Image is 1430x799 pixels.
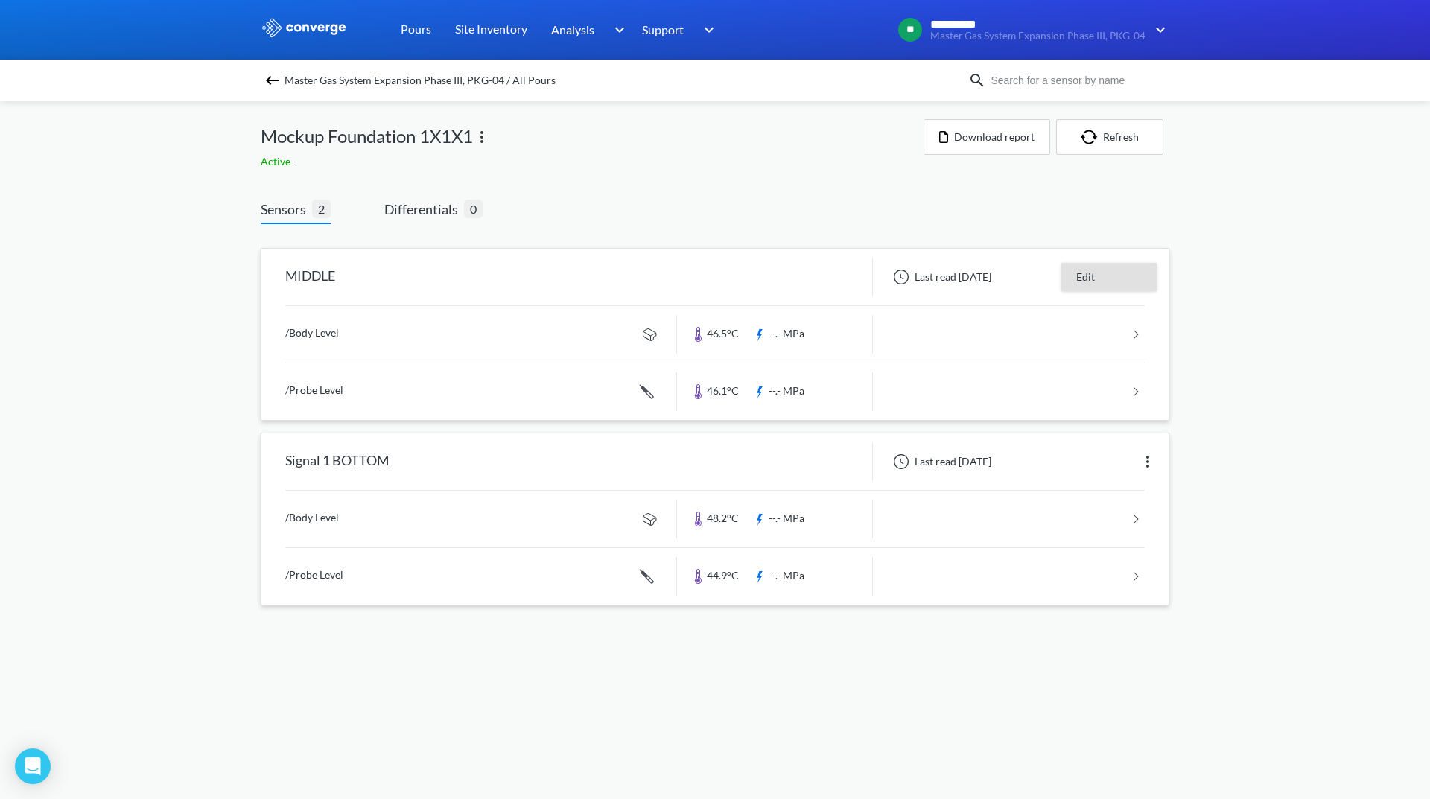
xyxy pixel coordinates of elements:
[968,71,986,89] img: icon-search.svg
[312,200,331,218] span: 2
[464,200,483,218] span: 0
[261,199,312,220] span: Sensors
[1056,119,1163,155] button: Refresh
[264,71,282,89] img: backspace.svg
[986,72,1166,89] input: Search for a sensor by name
[473,128,491,146] img: more.svg
[924,119,1050,155] button: Download report
[1081,130,1103,144] img: icon-refresh.svg
[384,199,464,220] span: Differentials
[939,131,948,143] img: icon-file.svg
[885,268,996,286] div: Last read [DATE]
[261,18,347,37] img: logo_ewhite.svg
[1145,21,1169,39] img: downArrow.svg
[930,31,1145,42] span: Master Gas System Expansion Phase III, PKG-04
[1139,453,1157,471] img: more.svg
[642,20,684,39] span: Support
[605,21,629,39] img: downArrow.svg
[285,258,335,296] div: MIDDLE
[551,20,594,39] span: Analysis
[285,442,389,481] div: Signal 1 BOTTOM
[694,21,718,39] img: downArrow.svg
[285,70,556,91] span: Master Gas System Expansion Phase III, PKG-04 / All Pours
[261,155,293,168] span: Active
[15,748,51,784] div: Open Intercom Messenger
[293,155,300,168] span: -
[261,122,473,150] span: Mockup Foundation 1X1X1
[1061,263,1157,291] div: Edit
[885,453,996,471] div: Last read [DATE]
